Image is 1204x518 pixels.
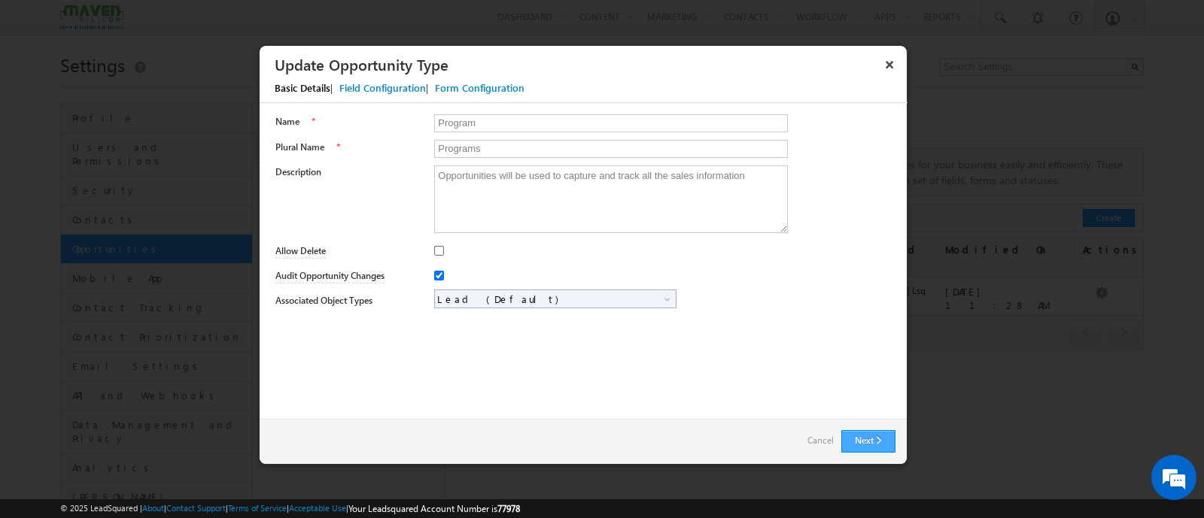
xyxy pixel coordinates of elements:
h3: Update Opportunity Type [275,51,877,77]
img: d_60004797649_company_0_60004797649 [26,79,63,98]
div: Minimize live chat window [247,8,283,44]
a: Terms of Service [228,503,287,513]
label: Allow Delete [275,244,326,259]
a: Contact Support [166,503,226,513]
label: Audit Opportunity Changes [275,269,385,283]
span: 77978 [497,503,520,514]
span: Your Leadsquared Account Number is [348,503,520,514]
label: Plural Name [275,141,324,154]
div: Chat with us now [78,79,253,98]
label: Associated Object Types [275,294,372,307]
a: Acceptable Use [289,503,346,513]
button: Next [841,430,895,453]
label: Description [275,165,418,179]
textarea: Opportunities will be used to capture and track all the sales information [434,165,788,233]
textarea: Type your message and hit 'Enter' [20,139,275,392]
div: Lead (Default) [434,289,676,308]
button: × [877,51,901,77]
em: Start Chat [205,405,273,426]
div: Field Configuration [339,81,426,95]
label: Name [275,115,299,129]
span: © 2025 LeadSquared | | | | | [60,501,520,516]
a: About [142,503,164,513]
div: Form Configuration [435,81,524,95]
a: Cancel [807,430,834,451]
div: | | [260,77,922,103]
span: Lead (Default) [435,290,664,307]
